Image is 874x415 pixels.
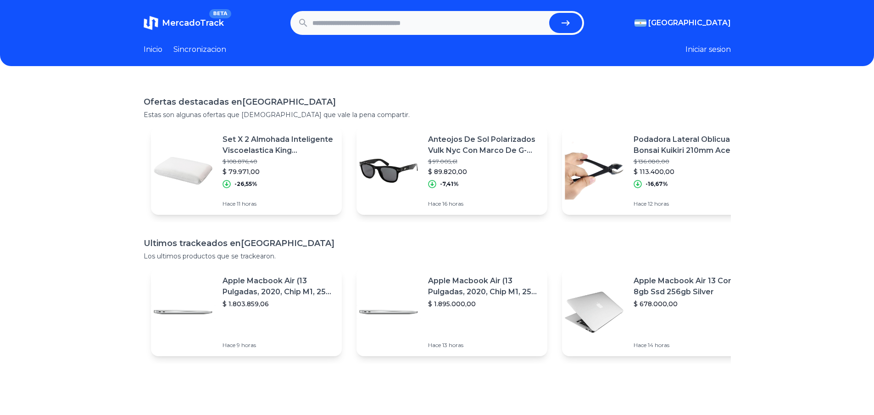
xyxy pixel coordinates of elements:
p: Hace 16 horas [428,200,540,207]
p: Hace 12 horas [634,200,746,207]
p: -7,41% [440,180,459,188]
p: Hace 9 horas [223,342,334,349]
p: Apple Macbook Air 13 Core I5 8gb Ssd 256gb Silver [634,275,746,297]
p: Podadora Lateral Oblicua Bonsai Kuikiri 210mm Acero Prof [634,134,746,156]
h1: Ultimos trackeados en [GEOGRAPHIC_DATA] [144,237,731,250]
img: Argentina [635,19,646,27]
img: Featured image [151,280,215,344]
p: Anteojos De Sol Polarizados Vulk Nyc Con Marco De G-flex Color Negro Brillante, Lente Gris De Pol... [428,134,540,156]
span: MercadoTrack [162,18,224,28]
p: $ 113.400,00 [634,167,746,176]
p: Apple Macbook Air (13 Pulgadas, 2020, Chip M1, 256 Gb De Ssd, 8 Gb De Ram) - Plata [223,275,334,297]
img: Featured image [356,139,421,203]
p: Los ultimos productos que se trackearon. [144,252,731,261]
p: $ 1.895.000,00 [428,299,540,308]
a: Featured imagePodadora Lateral Oblicua Bonsai Kuikiri 210mm Acero Prof$ 136.080,00$ 113.400,00-16... [562,127,753,215]
span: [GEOGRAPHIC_DATA] [648,17,731,28]
p: $ 108.876,40 [223,158,334,165]
a: Featured imageSet X 2 Almohada Inteligente Viscoelastica King Aromaterapia Envio Gratis$ 108.876,... [151,127,342,215]
img: Featured image [151,139,215,203]
p: Apple Macbook Air (13 Pulgadas, 2020, Chip M1, 256 Gb De Ssd, 8 Gb De Ram) - Plata [428,275,540,297]
p: $ 89.820,00 [428,167,540,176]
img: Featured image [356,280,421,344]
img: MercadoTrack [144,16,158,30]
p: Hace 11 horas [223,200,334,207]
button: [GEOGRAPHIC_DATA] [635,17,731,28]
p: Hace 13 horas [428,342,540,349]
a: MercadoTrackBETA [144,16,224,30]
p: $ 136.080,00 [634,158,746,165]
p: $ 678.000,00 [634,299,746,308]
a: Featured imageApple Macbook Air 13 Core I5 8gb Ssd 256gb Silver$ 678.000,00Hace 14 horas [562,268,753,356]
img: Featured image [562,280,626,344]
h1: Ofertas destacadas en [GEOGRAPHIC_DATA] [144,95,731,108]
button: Iniciar sesion [685,44,731,55]
p: Estas son algunas ofertas que [DEMOGRAPHIC_DATA] que vale la pena compartir. [144,110,731,119]
p: $ 1.803.859,06 [223,299,334,308]
p: Set X 2 Almohada Inteligente Viscoelastica King Aromaterapia Envio Gratis [223,134,334,156]
p: -26,55% [234,180,257,188]
span: BETA [209,9,231,18]
a: Inicio [144,44,162,55]
p: $ 79.971,00 [223,167,334,176]
p: $ 97.005,61 [428,158,540,165]
a: Featured imageApple Macbook Air (13 Pulgadas, 2020, Chip M1, 256 Gb De Ssd, 8 Gb De Ram) - Plata$... [151,268,342,356]
a: Featured imageAnteojos De Sol Polarizados Vulk Nyc Con Marco De G-flex Color Negro Brillante, Len... [356,127,547,215]
p: Hace 14 horas [634,342,746,349]
a: Featured imageApple Macbook Air (13 Pulgadas, 2020, Chip M1, 256 Gb De Ssd, 8 Gb De Ram) - Plata$... [356,268,547,356]
a: Sincronizacion [173,44,226,55]
p: -16,67% [646,180,668,188]
img: Featured image [562,139,626,203]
